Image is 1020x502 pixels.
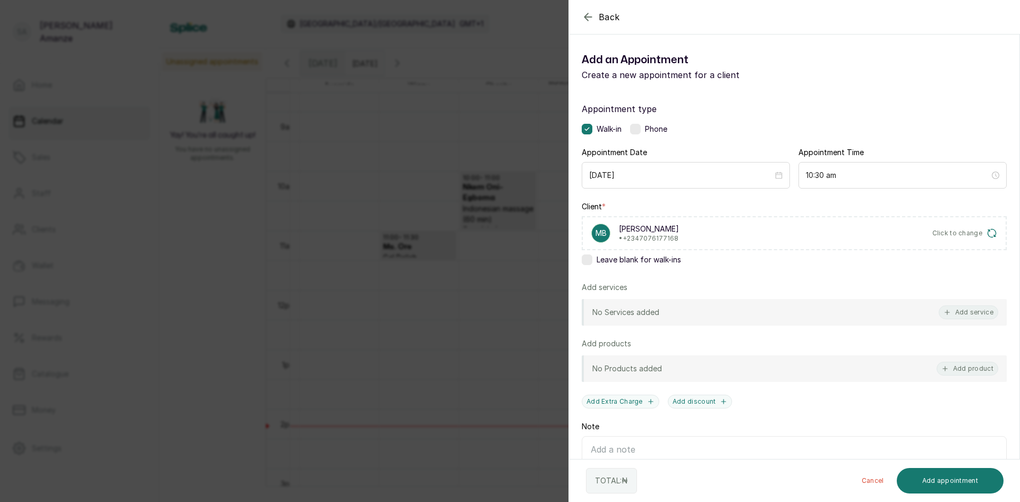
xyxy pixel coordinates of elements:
p: MB [596,228,607,239]
label: Appointment Time [798,147,864,158]
p: [PERSON_NAME] [619,224,679,234]
p: Add products [582,338,631,349]
input: Select date [589,169,773,181]
span: Walk-in [597,124,622,134]
button: Add discount [668,395,733,409]
label: Appointment type [582,103,1007,115]
h1: Add an Appointment [582,52,794,69]
button: Back [582,11,620,23]
span: Phone [645,124,667,134]
input: Select time [806,169,990,181]
p: No Services added [592,307,659,318]
p: • +234 7076177168 [619,234,679,243]
span: Click to change [932,229,983,237]
p: Add services [582,282,627,293]
p: TOTAL: ₦ [595,475,628,486]
label: Client [582,201,606,212]
label: Note [582,421,599,432]
span: Leave blank for walk-ins [597,254,681,265]
span: Back [599,11,620,23]
button: Add appointment [897,468,1004,494]
button: Cancel [853,468,892,494]
button: Add product [937,362,998,376]
button: Add service [939,305,998,319]
button: Add Extra Charge [582,395,659,409]
p: No Products added [592,363,662,374]
p: Create a new appointment for a client [582,69,794,81]
button: Click to change [932,228,998,239]
label: Appointment Date [582,147,647,158]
